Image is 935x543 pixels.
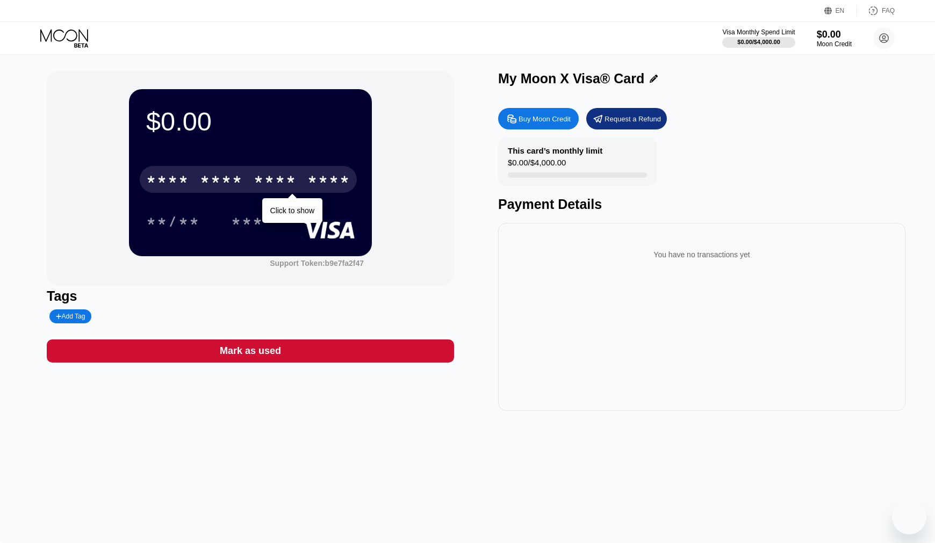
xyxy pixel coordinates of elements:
[270,259,364,267] div: Support Token: b9e7fa2f47
[892,500,926,534] iframe: Button to launch messaging window
[146,106,355,136] div: $0.00
[507,240,897,270] div: You have no transactions yet
[498,197,905,212] div: Payment Details
[220,345,281,357] div: Mark as used
[817,29,852,40] div: $0.00
[722,28,795,36] div: Visa Monthly Spend Limit
[270,259,364,267] div: Support Token:b9e7fa2f47
[737,39,780,45] div: $0.00 / $4,000.00
[47,339,454,363] div: Mark as used
[508,158,566,172] div: $0.00 / $4,000.00
[56,313,85,320] div: Add Tag
[508,146,602,155] div: This card’s monthly limit
[47,288,454,304] div: Tags
[498,108,579,129] div: Buy Moon Credit
[817,29,852,48] div: $0.00Moon Credit
[498,71,644,86] div: My Moon X Visa® Card
[882,7,895,15] div: FAQ
[817,40,852,48] div: Moon Credit
[519,114,571,124] div: Buy Moon Credit
[722,28,795,48] div: Visa Monthly Spend Limit$0.00/$4,000.00
[586,108,667,129] div: Request a Refund
[270,206,314,215] div: Click to show
[824,5,857,16] div: EN
[605,114,661,124] div: Request a Refund
[49,309,91,323] div: Add Tag
[836,7,845,15] div: EN
[857,5,895,16] div: FAQ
